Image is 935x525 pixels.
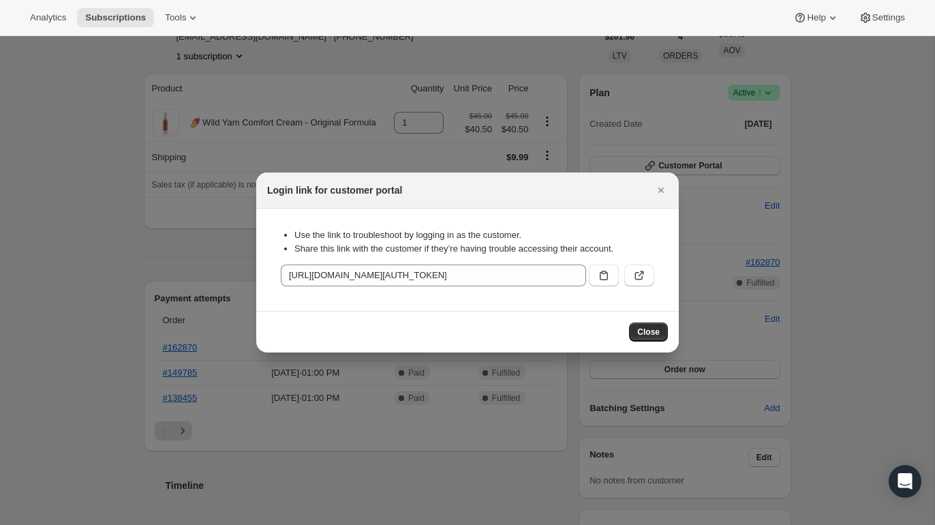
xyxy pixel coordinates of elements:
span: Analytics [30,12,66,23]
span: Tools [165,12,186,23]
button: Close [652,181,671,200]
button: Subscriptions [77,8,154,27]
span: Help [807,12,825,23]
li: Use the link to troubleshoot by logging in as the customer. [294,228,654,242]
span: Settings [872,12,905,23]
button: Tools [157,8,208,27]
button: Settings [850,8,913,27]
button: Close [629,322,668,342]
div: Open Intercom Messenger [889,465,921,498]
span: Subscriptions [85,12,146,23]
span: Close [637,327,660,337]
h2: Login link for customer portal [267,183,402,197]
li: Share this link with the customer if they’re having trouble accessing their account. [294,242,654,256]
button: Help [785,8,847,27]
button: Analytics [22,8,74,27]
